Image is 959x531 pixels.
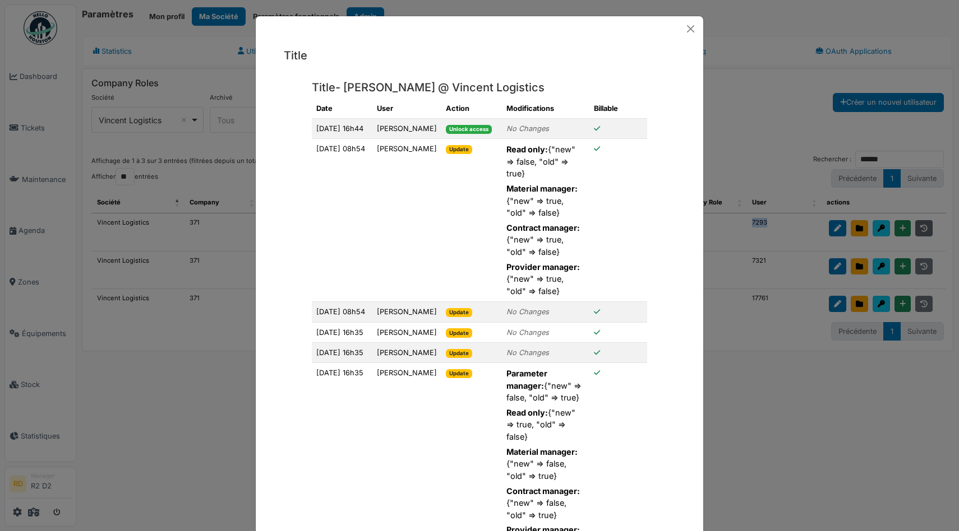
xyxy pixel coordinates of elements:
[506,124,549,133] span: translation missing: fr.shared.no_changes
[372,322,441,342] td: [PERSON_NAME]
[312,81,647,94] h5: - [PERSON_NAME] @ Vincent Logistics
[506,184,578,193] strong: Material manager:
[312,118,372,138] td: [DATE] 16h44
[506,328,549,337] span: translation missing: fr.shared.no_changes
[446,349,472,358] span: Update
[441,99,502,119] th: Action
[506,222,585,258] div: {"new" => true, "old" => false}
[372,342,441,362] td: [PERSON_NAME]
[372,118,441,138] td: [PERSON_NAME]
[506,348,549,357] span: translation missing: fr.shared.no_changes
[446,369,472,378] span: Update
[506,104,554,113] span: translation missing: fr.shared.modifications
[446,125,492,134] span: Unlock access
[506,408,548,417] strong: Read only:
[377,104,393,113] span: translation missing: fr.shared.user
[506,308,549,316] span: translation missing: fr.shared.no_changes
[506,407,585,443] div: {"new" => true, "old" => false}
[506,486,580,496] strong: Contract manager:
[506,446,585,482] div: {"new" => false, "old" => true}
[446,145,472,154] span: Update
[312,342,372,362] td: [DATE] 16h35
[506,262,580,272] strong: Provider manager:
[446,308,472,317] span: Update
[594,104,618,113] span: translation missing: fr.shared.billable
[312,99,372,119] th: Date
[312,139,372,302] td: [DATE] 08h54
[372,302,441,322] td: [PERSON_NAME]
[372,139,441,302] td: [PERSON_NAME]
[446,328,472,337] span: Update
[506,447,578,457] strong: Material manager:
[284,49,307,62] span: translation missing: fr.company_role.logs.title
[312,302,372,322] td: [DATE] 08h54
[506,143,585,180] div: {"new" => false, "old" => true}
[506,183,585,219] div: {"new" => true, "old" => false}
[506,485,585,521] div: {"new" => false, "old" => true}
[312,81,335,94] span: translation missing: fr.company_role.logs.title
[506,145,548,154] strong: Read only:
[506,223,580,232] strong: Contract manager:
[683,21,699,37] button: Close
[312,322,372,342] td: [DATE] 16h35
[506,367,585,404] div: {"new" => false, "old" => true}
[506,261,585,297] div: {"new" => true, "old" => false}
[506,369,547,390] strong: Parameter manager:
